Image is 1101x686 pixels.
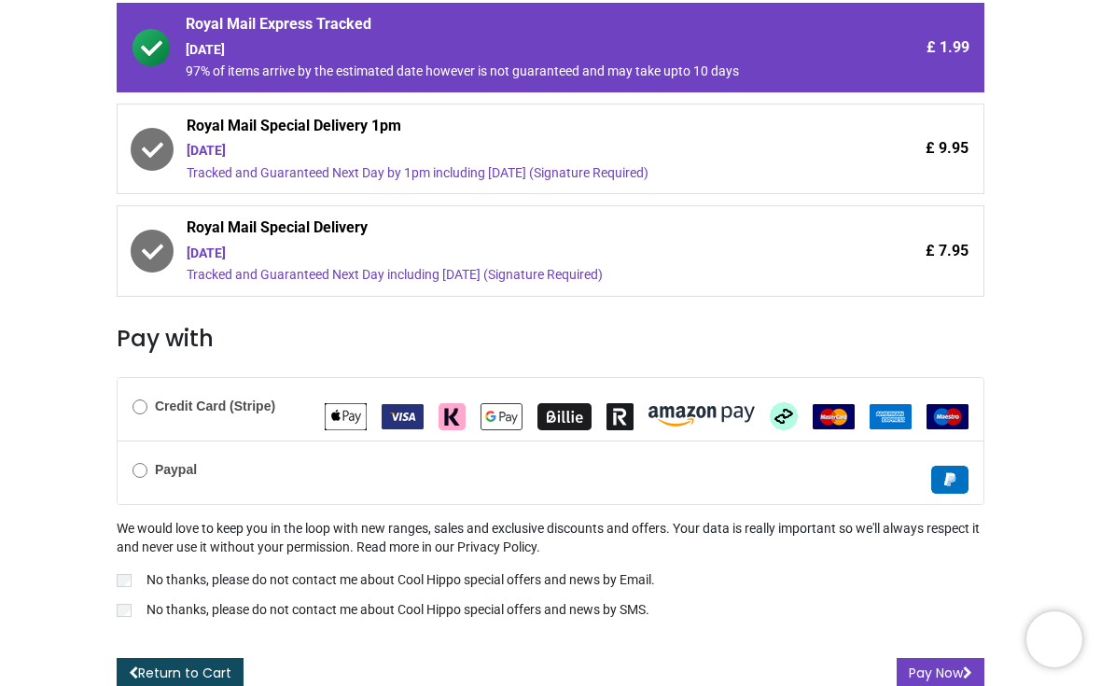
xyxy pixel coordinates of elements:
span: Klarna [439,408,466,423]
p: No thanks, please do not contact me about Cool Hippo special offers and news by SMS. [146,601,649,620]
img: Billie [537,403,592,430]
b: Credit Card (Stripe) [155,399,275,413]
span: £ 1.99 [927,37,969,58]
img: Apple Pay [325,403,367,430]
span: Amazon Pay [648,408,755,423]
div: We would love to keep you in the loop with new ranges, sales and exclusive discounts and offers. ... [117,520,984,623]
span: Afterpay Clearpay [770,408,798,423]
input: No thanks, please do not contact me about Cool Hippo special offers and news by SMS. [117,604,132,617]
b: Paypal [155,462,197,477]
div: 97% of items arrive by the estimated date however is not guaranteed and may take upto 10 days [186,63,813,81]
img: Afterpay Clearpay [770,402,798,430]
span: Billie [537,408,592,423]
div: [DATE] [187,245,812,263]
input: Paypal [132,463,147,478]
span: Royal Mail Express Tracked [186,14,813,40]
div: [DATE] [186,41,813,60]
span: Royal Mail Special Delivery [187,217,812,244]
img: Paypal [931,466,969,494]
span: Google Pay [481,408,523,423]
iframe: Brevo live chat [1026,611,1082,667]
span: Revolut Pay [606,408,634,423]
img: MasterCard [813,404,855,429]
span: VISA [382,408,424,423]
span: Paypal [931,471,969,486]
img: Amazon Pay [648,406,755,427]
h3: Pay with [117,323,984,355]
img: American Express [870,404,912,429]
span: Royal Mail Special Delivery 1pm [187,116,812,142]
p: No thanks, please do not contact me about Cool Hippo special offers and news by Email. [146,571,655,590]
input: No thanks, please do not contact me about Cool Hippo special offers and news by Email. [117,574,132,587]
span: MasterCard [813,408,855,423]
img: Revolut Pay [606,403,634,430]
img: Maestro [927,404,969,429]
img: Google Pay [481,403,523,430]
input: Credit Card (Stripe) [132,399,147,414]
img: VISA [382,404,424,429]
span: £ 9.95 [926,138,969,159]
span: £ 7.95 [926,241,969,261]
div: Tracked and Guaranteed Next Day by 1pm including [DATE] (Signature Required) [187,164,812,183]
div: Tracked and Guaranteed Next Day including [DATE] (Signature Required) [187,266,812,285]
img: Klarna [439,403,466,430]
span: American Express [870,408,912,423]
div: [DATE] [187,142,812,161]
span: Maestro [927,408,969,423]
span: Apple Pay [325,408,367,423]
